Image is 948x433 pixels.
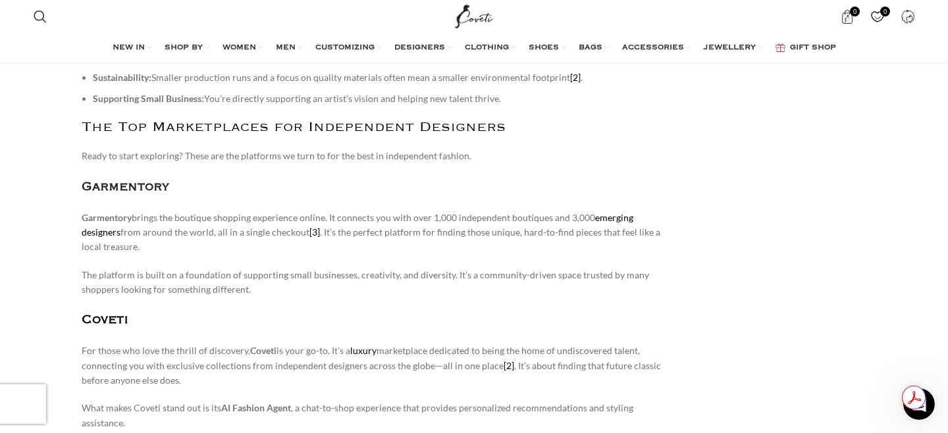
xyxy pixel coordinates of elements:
span: SHOES [529,43,559,53]
li: Smaller production runs and a focus on quality materials often mean a smaller environmental footp... [93,70,666,85]
a: ACCESSORIES [622,35,691,61]
a: [2] [504,360,514,371]
strong: Garmentory [82,212,132,223]
a: Search [27,3,53,30]
a: MEN [276,35,302,61]
a: JEWELLERY [704,35,762,61]
p: Ready to start exploring? These are the platforms we turn to for the best in independent fashion. [82,149,666,163]
a: NEW IN [113,35,151,61]
span: BAGS [579,43,602,53]
a: 0 [864,3,891,30]
span: JEWELLERY [704,43,756,53]
a: 0 [833,3,860,30]
p: brings the boutique shopping experience online. It connects you with over 1,000 independent bouti... [82,211,666,255]
div: Main navigation [27,35,921,61]
h2: The Top Marketplaces for Independent Designers [82,119,666,136]
img: GiftBag [776,43,785,52]
div: My Wishlist [864,3,891,30]
a: DESIGNERS [394,35,452,61]
h3: Garmentory [82,177,666,197]
strong: Sustainability: [93,72,151,83]
li: You’re directly supporting an artist’s vision and helping new talent thrive. [93,91,666,106]
p: What makes Coveti stand out is its , a chat-to-shop experience that provides personalized recomme... [82,401,666,430]
a: Coveti [82,315,128,324]
a: [3] [309,226,320,238]
span: DESIGNERS [394,43,445,53]
a: GIFT SHOP [776,35,836,61]
span: 0 [850,7,860,16]
span: ACCESSORIES [622,43,684,53]
span: GIFT SHOP [790,43,836,53]
span: 0 [880,7,890,16]
a: [2] [570,72,581,83]
a: CLOTHING [465,35,515,61]
a: WOMEN [223,35,263,61]
a: SHOES [529,35,566,61]
a: Site logo [452,10,496,21]
strong: AI Fashion Agent [221,402,291,413]
strong: Coveti [250,345,276,356]
p: The platform is built on a foundation of supporting small businesses, creativity, and diversity. ... [82,268,666,297]
span: CUSTOMIZING [315,43,375,53]
span: WOMEN [223,43,256,53]
a: CUSTOMIZING [315,35,381,61]
a: BAGS [579,35,609,61]
span: NEW IN [113,43,145,53]
a: emerging designers [82,212,633,238]
a: luxury [350,345,377,356]
a: SHOP BY [165,35,209,61]
span: MEN [276,43,296,53]
p: For those who love the thrill of discovery, is your go-to. It’s a marketplace dedicated to being ... [82,344,666,388]
strong: Supporting Small Business: [93,93,204,104]
span: SHOP BY [165,43,203,53]
span: CLOTHING [465,43,509,53]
